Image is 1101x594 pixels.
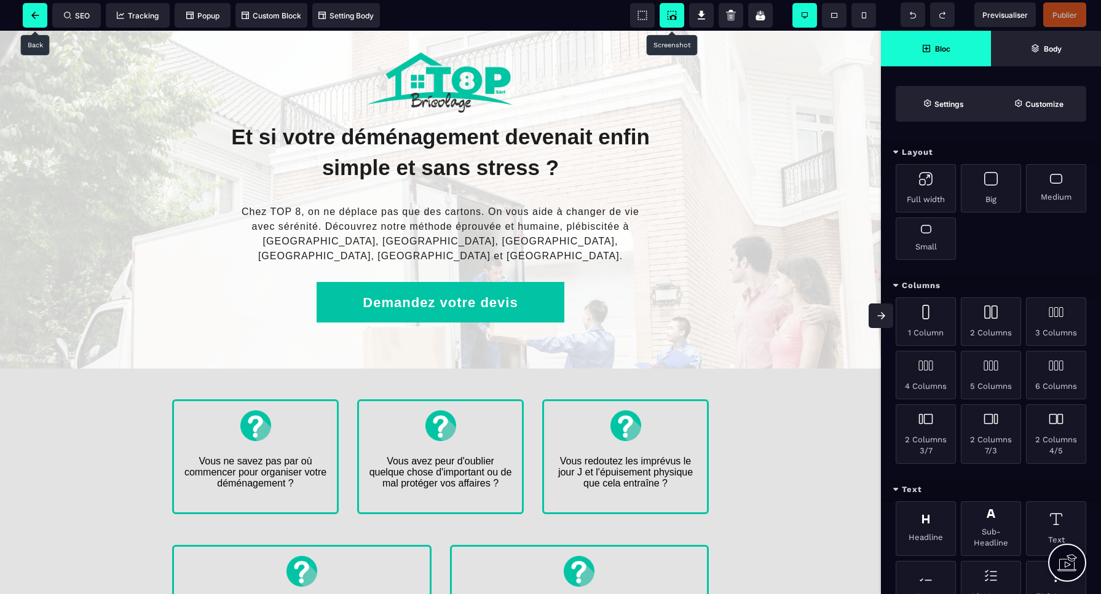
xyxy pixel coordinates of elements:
[935,44,950,53] strong: Bloc
[183,422,328,472] text: Vous ne savez pas par où commencer pour organiser votre déménagement ?
[1026,164,1086,213] div: Medium
[318,11,374,20] span: Setting Body
[564,525,594,556] img: 8d8013eb0fad16213dc09108547016a7_icone_top8.png
[881,479,1101,501] div: Text
[896,297,956,346] div: 1 Column
[368,422,513,461] text: Vous avez peur d'oublier quelque chose d'important ou de mal protéger vos affaires ?
[961,351,1021,399] div: 5 Columns
[934,100,964,109] strong: Settings
[1026,404,1086,464] div: 2 Columns 4/5
[186,11,219,20] span: Popup
[364,21,518,82] img: 9723dff375ef9b01add69404de2f686c_5.png
[896,217,956,260] div: Small
[1026,297,1086,346] div: 3 Columns
[286,525,317,556] img: 8d8013eb0fad16213dc09108547016a7_icone_top8.png
[553,422,698,461] text: Vous redoutez les imprévus le jour J et l'épuisement physique que cela entraîne ?
[215,171,666,236] text: Chez TOP 8, on ne déplace pas que des cartons. On vous aide à changer de vie avec sérénité. Décou...
[881,141,1101,164] div: Layout
[961,501,1021,556] div: Sub-Headline
[961,297,1021,346] div: 2 Columns
[991,86,1086,122] span: Open Style Manager
[961,164,1021,213] div: Big
[117,11,159,20] span: Tracking
[64,11,90,20] span: SEO
[982,10,1028,20] span: Previsualiser
[991,31,1101,66] span: Open Layer Manager
[242,11,301,20] span: Custom Block
[240,380,271,410] img: 8d8013eb0fad16213dc09108547016a7_icone_top8.png
[1025,100,1064,109] strong: Customize
[1026,351,1086,399] div: 6 Columns
[425,380,456,410] img: 8d8013eb0fad16213dc09108547016a7_icone_top8.png
[1026,501,1086,556] div: Text
[881,275,1101,297] div: Columns
[881,31,991,66] span: Open Blocks
[896,501,956,556] div: Headline
[660,3,684,28] span: Screenshot
[896,164,956,213] div: Full width
[610,380,641,410] img: 8d8013eb0fad16213dc09108547016a7_icone_top8.png
[630,3,655,28] span: View components
[1044,44,1062,53] strong: Body
[961,404,1021,464] div: 2 Columns 7/3
[896,404,956,464] div: 2 Columns 3/7
[317,251,564,292] button: Demandez votre devis
[1052,10,1077,20] span: Publier
[896,351,956,399] div: 4 Columns
[974,2,1036,27] span: Preview
[896,86,991,122] span: Settings
[215,85,666,158] h1: Et si votre déménagement devenait enfin simple et sans stress ?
